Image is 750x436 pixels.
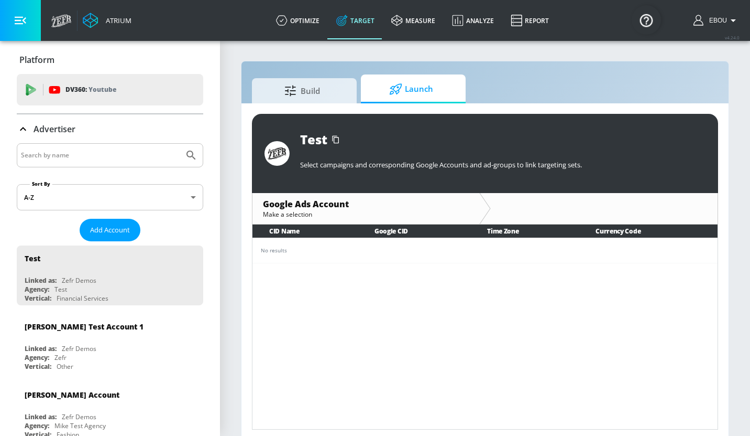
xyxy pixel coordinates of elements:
span: Add Account [90,224,130,236]
p: Youtube [89,84,116,95]
span: v 4.24.0 [725,35,740,40]
div: Agency: [25,421,49,430]
a: Target [328,2,383,39]
div: Mike Test Agency [54,421,106,430]
a: Report [502,2,557,39]
th: Google CID [358,225,470,238]
button: Open Resource Center [632,5,661,35]
div: Zefr [54,353,67,362]
a: optimize [268,2,328,39]
div: Linked as: [25,412,57,421]
div: Google Ads Account [263,198,469,210]
span: Launch [371,77,451,102]
span: Build [262,78,342,103]
div: Vertical: [25,362,51,371]
th: Time Zone [470,225,579,238]
div: Other [57,362,73,371]
div: TestLinked as:Zefr DemosAgency:TestVertical:Financial Services [17,246,203,305]
div: Platform [17,45,203,75]
div: Atrium [102,16,131,25]
input: Search by name [21,148,180,162]
div: Advertiser [17,114,203,144]
div: Agency: [25,285,49,294]
div: No results [261,247,709,254]
div: Test [54,285,67,294]
button: Add Account [80,219,140,241]
p: DV360: [65,84,116,95]
div: Zefr Demos [62,344,96,353]
div: DV360: Youtube [17,74,203,105]
a: measure [383,2,444,39]
p: Select campaigns and corresponding Google Accounts and ad-groups to link targeting sets. [300,160,705,169]
div: Linked as: [25,276,57,285]
div: Test [300,131,327,148]
div: Financial Services [57,294,108,303]
button: Ebou [693,14,740,27]
div: [PERSON_NAME] Test Account 1Linked as:Zefr DemosAgency:ZefrVertical:Other [17,314,203,374]
div: Make a selection [263,210,469,219]
a: Atrium [83,13,131,28]
p: Advertiser [34,123,75,135]
label: Sort By [30,180,52,187]
span: login as: ebou.njie@zefr.com [705,17,727,24]
th: CID Name [252,225,358,238]
div: [PERSON_NAME] Test Account 1 [25,322,144,332]
div: Zefr Demos [62,412,96,421]
div: [PERSON_NAME] Account [25,390,119,400]
th: Currency Code [579,225,718,238]
a: Analyze [444,2,502,39]
div: Zefr Demos [62,276,96,285]
div: Vertical: [25,294,51,303]
div: A-Z [17,184,203,210]
div: Linked as: [25,344,57,353]
p: Platform [19,54,54,66]
div: Google Ads AccountMake a selection [252,193,479,224]
div: Agency: [25,353,49,362]
div: Test [25,253,40,263]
